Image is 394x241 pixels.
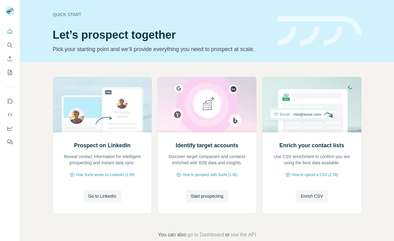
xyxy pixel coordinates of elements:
[225,231,229,239] span: or
[292,172,338,178] span: How to upload a CSV (2:59)
[59,153,145,166] p: Reveal contact information for intelligent prospecting and instant data sync.
[262,77,361,132] img: Enrich your contact lists
[5,26,15,37] button: Quick start
[5,96,15,107] button: Use Surfe on LinkedIn
[5,136,15,148] button: Feedback
[83,190,121,202] button: Go to LinkedIn
[5,53,15,64] button: Enrich CSV
[5,109,15,120] button: Use Surfe API
[5,40,15,51] button: Search
[164,153,250,166] p: Discover target companies and contacts enriched with B2B data and insights.
[269,153,355,166] p: Use CSV enrichment to confirm you are using the best data available.
[53,11,270,18] div: Quick start
[231,231,256,239] button: use the API
[296,190,328,202] button: Enrich CSV
[187,231,224,239] button: go to Dashboard
[186,190,228,202] button: Start prospecting
[176,141,238,150] h2: Identify target accounts
[301,193,323,199] span: Enrich CSV
[76,172,135,178] span: How Surfe works on LinkedIn (1:58)
[53,45,270,54] p: Pick your starting point and we’ll provide everything you need to prospect at scale.
[5,67,15,78] button: My lists
[277,16,362,46] img: banner
[279,141,344,150] h2: Enrich your contact lists
[191,193,224,199] span: Start prospecting
[182,172,237,178] span: How to prospect with Surfe (1:30)
[5,123,15,134] button: Dashboard
[53,29,270,41] h1: Let’s prospect together
[74,141,131,150] h2: Prospect on LinkedIn
[53,77,152,132] img: Prospect on LinkedIn
[88,193,116,199] span: Go to LinkedIn
[158,231,186,239] span: You can also
[157,77,257,132] img: Identify target accounts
